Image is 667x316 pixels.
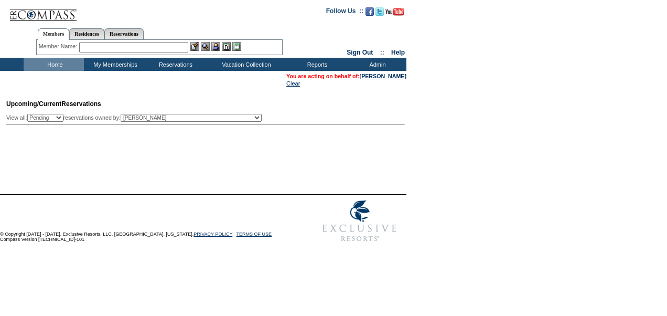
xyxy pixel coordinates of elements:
[205,58,286,71] td: Vacation Collection
[375,10,384,17] a: Follow us on Twitter
[6,114,266,122] div: View all: reservations owned by:
[365,7,374,16] img: Become our fan on Facebook
[193,231,232,237] a: PRIVACY POLICY
[286,58,346,71] td: Reports
[211,42,220,51] img: Impersonate
[347,49,373,56] a: Sign Out
[365,10,374,17] a: Become our fan on Facebook
[38,28,70,40] a: Members
[313,195,406,247] img: Exclusive Resorts
[385,8,404,16] img: Subscribe to our YouTube Channel
[24,58,84,71] td: Home
[391,49,405,56] a: Help
[222,42,231,51] img: Reservations
[232,42,241,51] img: b_calculator.gif
[286,73,406,79] span: You are acting on behalf of:
[6,100,101,108] span: Reservations
[104,28,144,39] a: Reservations
[39,42,79,51] div: Member Name:
[380,49,384,56] span: ::
[201,42,210,51] img: View
[360,73,406,79] a: [PERSON_NAME]
[84,58,144,71] td: My Memberships
[286,80,300,87] a: Clear
[69,28,104,39] a: Residences
[6,100,61,108] span: Upcoming/Current
[346,58,406,71] td: Admin
[144,58,205,71] td: Reservations
[190,42,199,51] img: b_edit.gif
[375,7,384,16] img: Follow us on Twitter
[385,10,404,17] a: Subscribe to our YouTube Channel
[236,231,272,237] a: TERMS OF USE
[326,6,363,19] td: Follow Us ::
